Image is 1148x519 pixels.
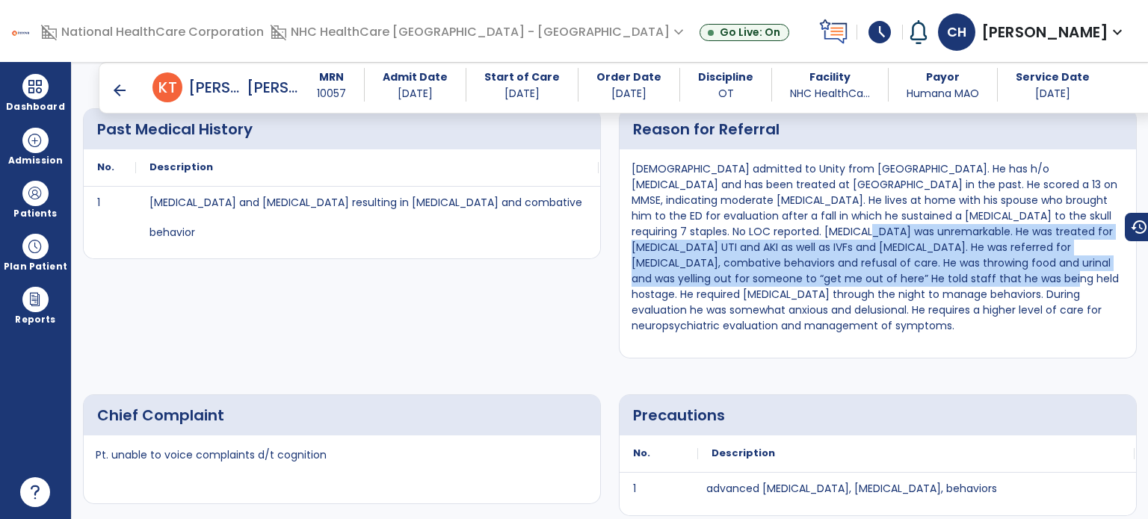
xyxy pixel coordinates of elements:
[706,481,997,497] p: advanced [MEDICAL_DATA], [MEDICAL_DATA], behaviors
[620,473,1135,515] div: Press SPACE to select this row.
[8,156,63,165] span: Admission
[188,76,241,99] h6: [PERSON_NAME],
[84,187,136,258] div: 1
[907,20,931,44] img: bell.svg
[632,161,1124,334] p: [DEMOGRAPHIC_DATA] admitted to Unity from [GEOGRAPHIC_DATA]. He has h/o [MEDICAL_DATA] and has be...
[596,68,661,86] div: Order Date
[13,209,57,218] span: Patients
[819,19,849,45] img: Icon Feedback
[97,404,224,426] p: Chief Complaint
[97,118,336,140] p: Past Medical History
[938,13,975,51] h7: CH
[633,446,650,461] span: No.
[149,160,213,175] span: Description
[937,8,1127,56] button: CH[PERSON_NAME]expand_more
[111,81,129,99] div: arrow_back
[168,76,177,99] span: T
[866,19,893,46] span: schedule
[149,187,585,247] p: [MEDICAL_DATA] and [MEDICAL_DATA] resulting in [MEDICAL_DATA] and combative behavior
[247,76,299,99] h6: [PERSON_NAME]
[790,86,870,101] span: NHC HealthCa...
[1035,86,1070,101] span: [DATE]
[1130,218,1148,236] span: history
[698,68,753,86] div: Discipline
[158,76,167,99] span: K
[15,315,55,324] span: Reports
[1108,23,1126,41] span: expand_more
[398,86,433,101] span: [DATE]
[6,102,64,111] span: Dashboard
[611,86,646,101] span: [DATE]
[1016,68,1090,86] div: Service Date
[319,68,344,86] div: MRN
[857,13,903,51] button: schedule
[96,447,327,463] p: Pt. unable to voice complaints d/t cognition
[981,21,1108,43] h7: [PERSON_NAME]
[317,86,346,101] span: 10057
[504,86,540,101] span: [DATE]
[12,27,29,36] img: logo.svg
[718,86,734,101] span: OT
[926,68,960,86] div: Payor
[484,68,560,86] div: Start of Care
[907,86,979,101] span: Humana MAO
[633,404,871,426] p: Precautions
[4,262,67,271] span: Plan Patient
[712,446,775,461] span: Description
[84,187,599,258] div: Press SPACE to select this row.
[620,473,698,515] div: 1
[97,160,114,175] span: No.
[383,68,448,86] div: Admit Date
[809,68,851,86] div: Facility
[633,118,780,140] p: Reason for Referral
